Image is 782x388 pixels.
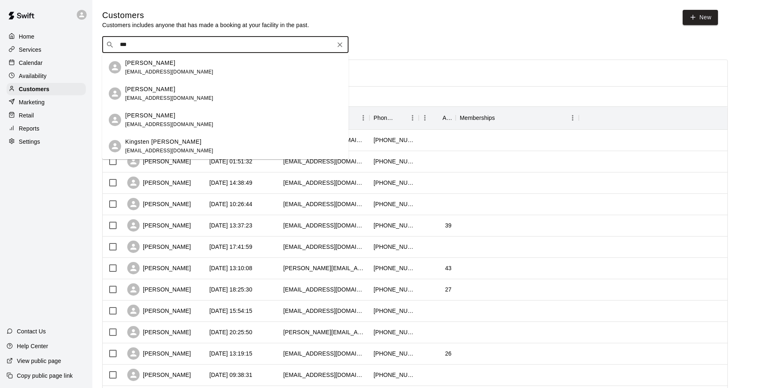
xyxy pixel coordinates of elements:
[283,243,365,251] div: aniyael1431@gmail.com
[419,112,431,124] button: Menu
[357,112,369,124] button: Menu
[19,138,40,146] p: Settings
[431,112,443,124] button: Sort
[374,264,415,272] div: +16232173121
[7,109,86,122] a: Retail
[283,157,365,165] div: ltpharen@gmail.com
[209,221,252,230] div: 2025-09-13 13:37:23
[209,307,252,315] div: 2025-09-05 15:54:15
[395,112,406,124] button: Sort
[125,138,202,146] p: Kingsten [PERSON_NAME]
[374,157,415,165] div: +19499229618
[209,349,252,358] div: 2025-08-30 13:19:15
[109,114,121,126] div: Porter Weik
[374,349,415,358] div: +18103826767
[127,241,191,253] div: [PERSON_NAME]
[19,59,43,67] p: Calendar
[17,372,73,380] p: Copy public page link
[374,106,395,129] div: Phone Number
[283,179,365,187] div: hiroller222@gmail.com
[125,95,213,101] span: [EMAIL_ADDRESS][DOMAIN_NAME]
[456,106,579,129] div: Memberships
[7,30,86,43] a: Home
[209,328,252,336] div: 2025-09-03 20:25:50
[127,347,191,360] div: [PERSON_NAME]
[283,371,365,379] div: shira99@yahoo.com
[209,371,252,379] div: 2025-08-30 09:38:31
[17,327,46,335] p: Contact Us
[374,328,415,336] div: +14803300706
[374,200,415,208] div: +14802017929
[7,96,86,108] a: Marketing
[495,112,507,124] button: Sort
[127,369,191,381] div: [PERSON_NAME]
[127,198,191,210] div: [PERSON_NAME]
[19,111,34,119] p: Retail
[209,157,252,165] div: 2025-09-15 01:51:32
[283,200,365,208] div: reedchiro@msn.com
[127,262,191,274] div: [PERSON_NAME]
[102,21,309,29] p: Customers includes anyone that has made a booking at your facility in the past.
[127,219,191,232] div: [PERSON_NAME]
[127,177,191,189] div: [PERSON_NAME]
[369,106,419,129] div: Phone Number
[17,342,48,350] p: Help Center
[7,83,86,95] a: Customers
[19,124,39,133] p: Reports
[209,264,252,272] div: 2025-09-06 13:10:08
[7,122,86,135] a: Reports
[279,106,369,129] div: Email
[127,305,191,317] div: [PERSON_NAME]
[7,70,86,82] a: Availability
[209,243,252,251] div: 2025-09-12 17:41:59
[445,221,452,230] div: 39
[374,136,415,144] div: +14804587973
[109,87,121,100] div: Kylie Weigl
[283,221,365,230] div: jessicabeckett66@gmail.com
[102,10,309,21] h5: Customers
[127,283,191,296] div: [PERSON_NAME]
[445,264,452,272] div: 43
[374,243,415,251] div: +15754964067
[460,106,495,129] div: Memberships
[7,57,86,69] a: Calendar
[125,59,175,67] p: [PERSON_NAME]
[683,10,718,25] a: New
[125,111,175,120] p: [PERSON_NAME]
[127,326,191,338] div: [PERSON_NAME]
[125,122,213,127] span: [EMAIL_ADDRESS][DOMAIN_NAME]
[209,285,252,294] div: 2025-09-05 18:25:30
[283,349,365,358] div: peterlope75@gmail.com
[445,349,452,358] div: 26
[209,179,252,187] div: 2025-09-14 14:38:49
[102,37,349,53] div: Search customers by name or email
[283,328,365,336] div: karen@bodybybutter.com
[7,44,86,56] a: Services
[283,264,365,272] div: wade.rick00@gmail.com
[125,69,213,75] span: [EMAIL_ADDRESS][DOMAIN_NAME]
[19,46,41,54] p: Services
[374,285,415,294] div: +17039397355
[283,285,365,294] div: rgrankin22@gmail.com
[419,106,456,129] div: Age
[406,112,419,124] button: Menu
[209,200,252,208] div: 2025-09-14 10:26:44
[334,39,346,51] button: Clear
[109,61,121,73] div: Brandon Weik
[283,307,365,315] div: waltertyler44@gmail.com
[127,155,191,168] div: [PERSON_NAME]
[17,357,61,365] p: View public page
[125,85,175,94] p: [PERSON_NAME]
[566,112,579,124] button: Menu
[7,135,86,148] a: Settings
[374,179,415,187] div: +17138656040
[374,307,415,315] div: +14802709050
